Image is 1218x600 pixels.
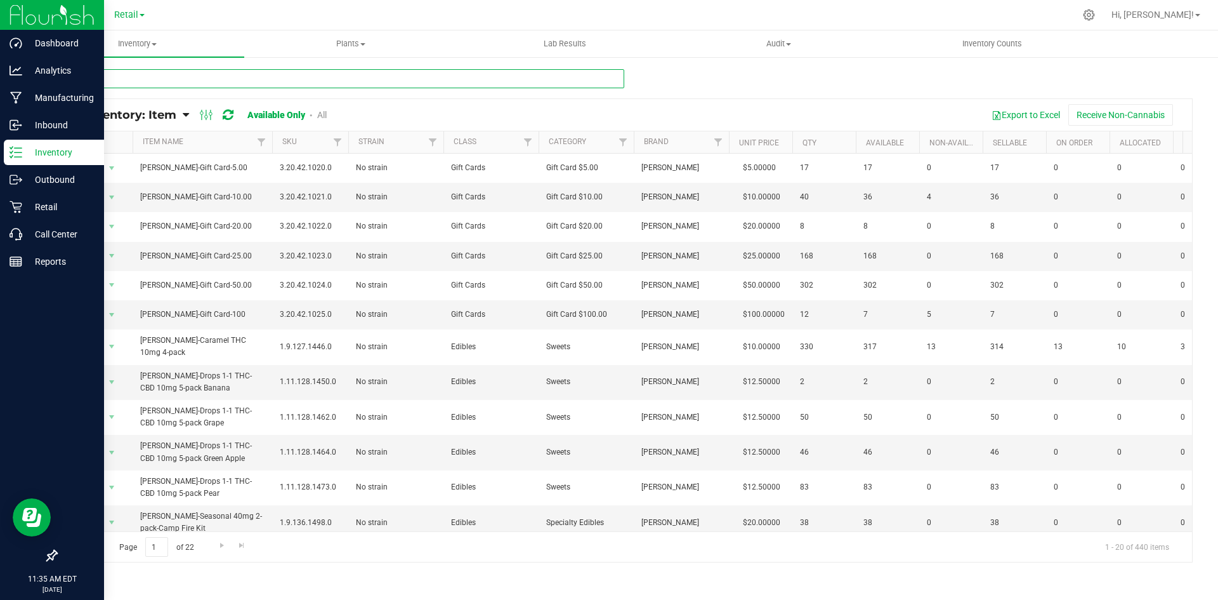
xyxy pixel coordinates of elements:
[356,411,436,423] span: No strain
[863,446,912,458] span: 46
[1054,191,1102,203] span: 0
[1117,411,1165,423] span: 0
[990,279,1038,291] span: 302
[1117,376,1165,388] span: 0
[1117,309,1165,321] span: 0
[518,131,539,153] a: Filter
[140,510,265,535] span: [PERSON_NAME]-Seasonal 40mg 2-pack-Camp Fire Kit
[927,309,975,321] span: 5
[358,137,384,146] a: Strain
[927,517,975,529] span: 0
[983,104,1068,126] button: Export to Excel
[927,162,975,174] span: 0
[863,376,912,388] span: 2
[546,517,626,529] span: Specialty Edibles
[140,370,265,394] span: [PERSON_NAME]-Drops 1-1 THC-CBD 10mg 5-pack Banana
[546,162,626,174] span: Gift Card $5.00
[6,573,98,585] p: 11:35 AM EDT
[800,376,848,388] span: 2
[672,30,886,57] a: Audit
[356,191,436,203] span: No strain
[800,279,848,291] span: 302
[546,220,626,232] span: Gift Card $20.00
[546,309,626,321] span: Gift Card $100.00
[280,517,341,529] span: 1.9.136.1498.0
[140,476,265,500] span: [PERSON_NAME]-Drops 1-1 THC-CBD 10mg 5-pack Pear
[22,199,98,215] p: Retail
[451,162,531,174] span: Gift Cards
[863,220,912,232] span: 8
[356,376,436,388] span: No strain
[30,38,244,50] span: Inventory
[990,446,1038,458] span: 46
[280,162,341,174] span: 3.20.42.1020.0
[800,481,848,493] span: 83
[990,250,1038,262] span: 168
[10,173,22,186] inline-svg: Outbound
[22,145,98,160] p: Inventory
[104,159,120,177] span: select
[22,36,98,51] p: Dashboard
[1054,162,1102,174] span: 0
[327,131,348,153] a: Filter
[1054,341,1102,353] span: 13
[10,64,22,77] inline-svg: Analytics
[866,138,904,147] a: Available
[800,411,848,423] span: 50
[1054,517,1102,529] span: 0
[863,250,912,262] span: 168
[863,279,912,291] span: 302
[990,341,1038,353] span: 314
[280,279,341,291] span: 3.20.42.1024.0
[56,69,624,88] input: Search Item Name, Retail Display Name, SKU, Part Number...
[145,537,168,557] input: 1
[1095,537,1179,556] span: 1 - 20 of 440 items
[1056,138,1092,147] a: On Order
[800,191,848,203] span: 40
[546,376,626,388] span: Sweets
[800,220,848,232] span: 8
[1117,481,1165,493] span: 0
[641,220,721,232] span: [PERSON_NAME]
[140,279,265,291] span: [PERSON_NAME]-Gift Card-50.00
[280,309,341,321] span: 3.20.42.1025.0
[800,446,848,458] span: 46
[143,137,183,146] a: Item Name
[737,408,787,427] span: $12.50000
[863,191,912,203] span: 36
[1054,250,1102,262] span: 0
[927,376,975,388] span: 0
[546,481,626,493] span: Sweets
[527,38,603,50] span: Lab Results
[451,376,531,388] span: Edibles
[800,309,848,321] span: 12
[641,279,721,291] span: [PERSON_NAME]
[737,305,791,324] span: $100.00000
[280,341,341,353] span: 1.9.127.1446.0
[641,250,721,262] span: [PERSON_NAME]
[929,138,986,147] a: Non-Available
[546,411,626,423] span: Sweets
[22,63,98,78] p: Analytics
[140,191,265,203] span: [PERSON_NAME]-Gift Card-10.00
[22,172,98,187] p: Outbound
[737,443,787,462] span: $12.50000
[451,341,531,353] span: Edibles
[927,279,975,291] span: 0
[458,30,672,57] a: Lab Results
[737,159,782,177] span: $5.00000
[672,38,885,50] span: Audit
[10,201,22,213] inline-svg: Retail
[1054,481,1102,493] span: 0
[6,585,98,594] p: [DATE]
[30,30,244,57] a: Inventory
[317,110,327,120] a: All
[802,138,816,147] a: Qty
[1054,220,1102,232] span: 0
[1054,411,1102,423] span: 0
[927,250,975,262] span: 0
[800,517,848,529] span: 38
[13,498,51,537] iframe: Resource center
[22,254,98,269] p: Reports
[10,119,22,131] inline-svg: Inbound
